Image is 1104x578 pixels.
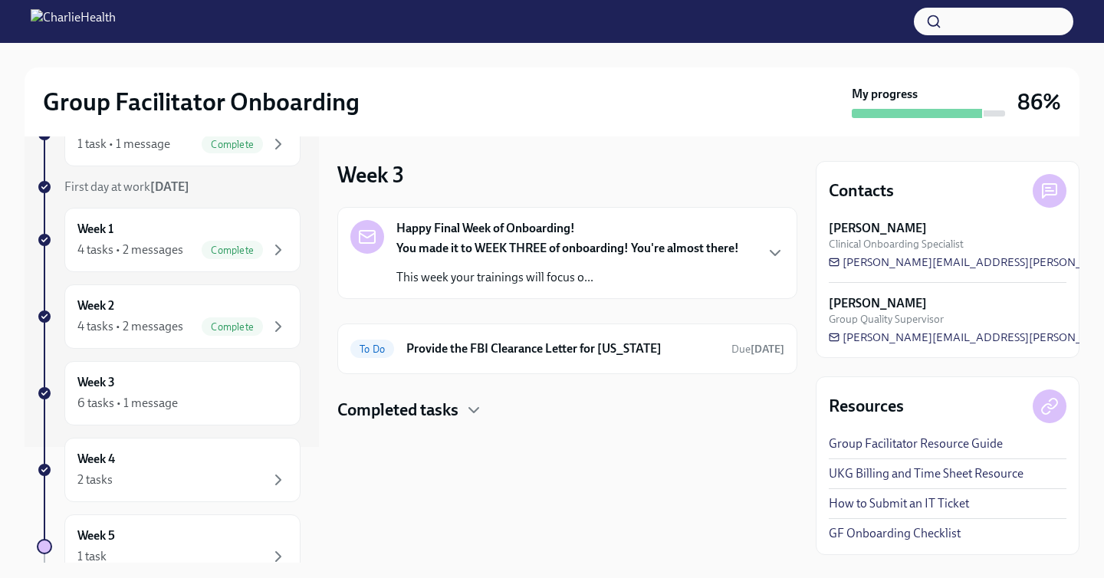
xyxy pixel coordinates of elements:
p: This week your trainings will focus o... [396,269,739,286]
h6: Week 1 [77,221,113,238]
a: To DoProvide the FBI Clearance Letter for [US_STATE]Due[DATE] [350,337,784,361]
h6: Week 3 [77,374,115,391]
img: CharlieHealth [31,9,116,34]
h3: Week 3 [337,161,404,189]
h6: Week 2 [77,297,114,314]
span: Complete [202,245,263,256]
a: First day at work[DATE] [37,179,301,195]
h4: Contacts [829,179,894,202]
h2: Group Facilitator Onboarding [43,87,360,117]
h6: Week 5 [77,527,115,544]
strong: [DATE] [150,179,189,194]
span: Complete [202,139,263,150]
span: Due [731,343,784,356]
span: Clinical Onboarding Specialist [829,237,964,251]
div: 4 tasks • 2 messages [77,241,183,258]
div: 1 task • 1 message [77,136,170,153]
div: 2 tasks [77,471,113,488]
a: Group Facilitator Resource Guide [829,435,1003,452]
h6: Provide the FBI Clearance Letter for [US_STATE] [406,340,719,357]
a: Week 14 tasks • 2 messagesComplete [37,208,301,272]
span: Group Quality Supervisor [829,312,944,327]
strong: [PERSON_NAME] [829,220,927,237]
a: Week 24 tasks • 2 messagesComplete [37,284,301,349]
div: 6 tasks • 1 message [77,395,178,412]
a: Week 36 tasks • 1 message [37,361,301,425]
strong: My progress [852,86,918,103]
strong: Happy Final Week of Onboarding! [396,220,575,237]
div: 1 task [77,548,107,565]
span: September 2nd, 2025 10:00 [731,342,784,356]
div: Completed tasks [337,399,797,422]
h6: Week 4 [77,451,115,468]
span: First day at work [64,179,189,194]
h4: Completed tasks [337,399,458,422]
h4: Resources [829,395,904,418]
strong: [DATE] [751,343,784,356]
a: How to Submit an IT Ticket [829,495,969,512]
span: To Do [350,343,394,355]
a: UKG Billing and Time Sheet Resource [829,465,1024,482]
div: 4 tasks • 2 messages [77,318,183,335]
strong: You made it to WEEK THREE of onboarding! You're almost there! [396,241,739,255]
a: GF Onboarding Checklist [829,525,961,542]
h3: 86% [1017,88,1061,116]
strong: [PERSON_NAME] [829,295,927,312]
span: Complete [202,321,263,333]
a: Week 42 tasks [37,438,301,502]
